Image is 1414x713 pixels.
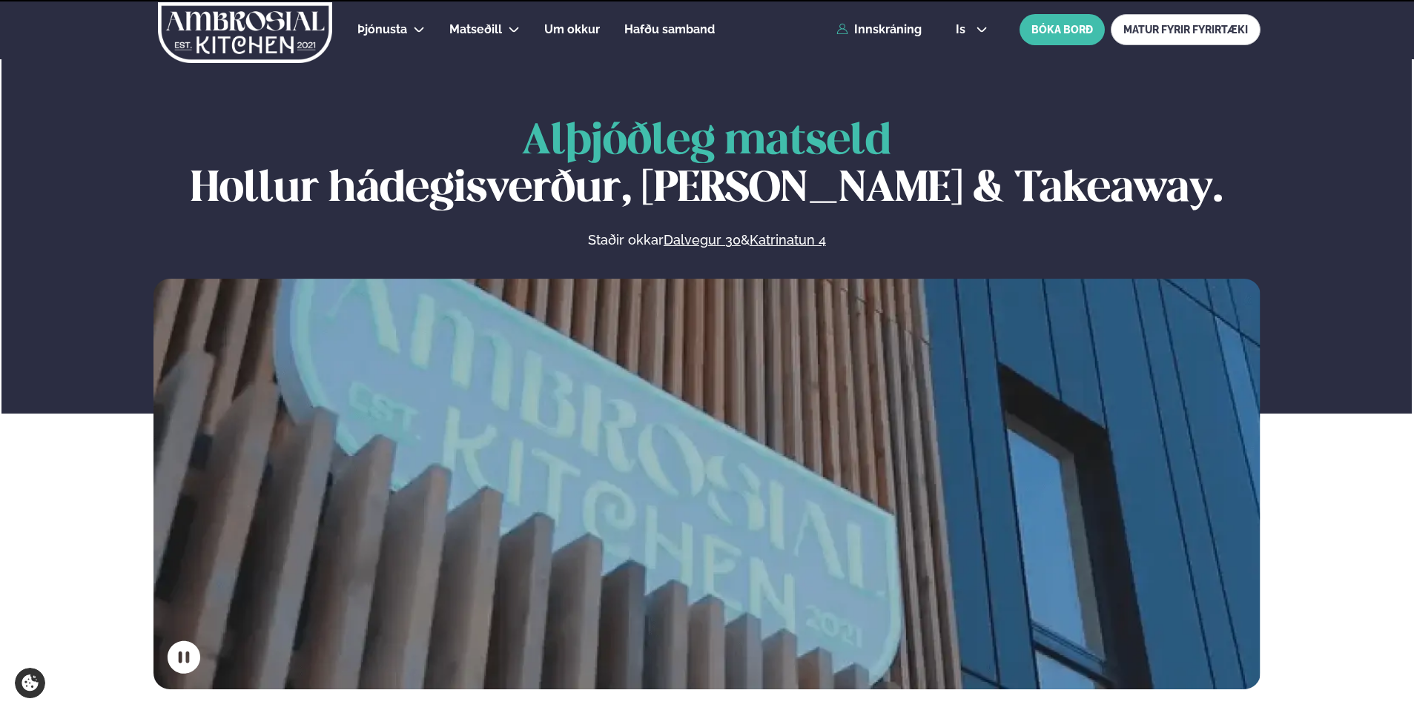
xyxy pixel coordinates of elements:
[1111,14,1261,45] a: MATUR FYRIR FYRIRTÆKI
[544,21,600,39] a: Um okkur
[544,22,600,36] span: Um okkur
[522,122,891,162] span: Alþjóðleg matseld
[357,22,407,36] span: Þjónusta
[956,24,970,36] span: is
[153,119,1261,213] h1: Hollur hádegisverður, [PERSON_NAME] & Takeaway.
[944,24,1000,36] button: is
[426,231,987,249] p: Staðir okkar &
[836,23,922,36] a: Innskráning
[750,231,826,249] a: Katrinatun 4
[664,231,741,249] a: Dalvegur 30
[449,22,502,36] span: Matseðill
[624,22,715,36] span: Hafðu samband
[357,21,407,39] a: Þjónusta
[449,21,502,39] a: Matseðill
[15,668,45,698] a: Cookie settings
[624,21,715,39] a: Hafðu samband
[156,2,334,63] img: logo
[1020,14,1105,45] button: BÓKA BORÐ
